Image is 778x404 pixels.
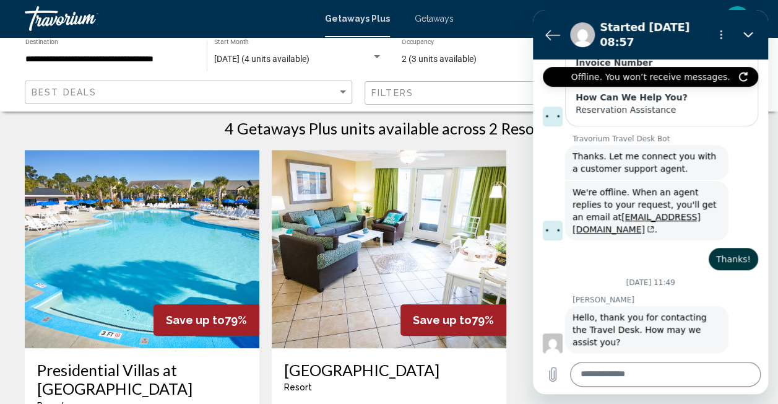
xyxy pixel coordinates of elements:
span: 2 (3 units available) [402,54,477,64]
mat-select: Sort by [32,87,348,98]
button: Filter [365,81,692,106]
div: 79% [153,304,259,336]
a: Getaways [415,14,454,24]
span: [DATE] (4 units available) [214,54,309,64]
span: Save up to [413,314,472,327]
span: Filters [371,88,413,98]
a: Presidential Villas at [GEOGRAPHIC_DATA] [37,361,247,398]
div: 79% [400,304,506,336]
a: [GEOGRAPHIC_DATA] [284,361,494,379]
span: Save up to [166,314,225,327]
span: Best Deals [32,87,97,97]
h1: 4 Getaways Plus units available across 2 Resorts [225,119,553,138]
button: User Menu [721,6,753,32]
span: Resort [284,382,312,392]
iframe: Messaging window [533,10,768,394]
img: 1797I01X.jpg [272,150,506,348]
img: 4220E01X.jpg [25,150,259,348]
a: Getaways Plus [325,14,390,24]
a: Travorium [25,6,313,31]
